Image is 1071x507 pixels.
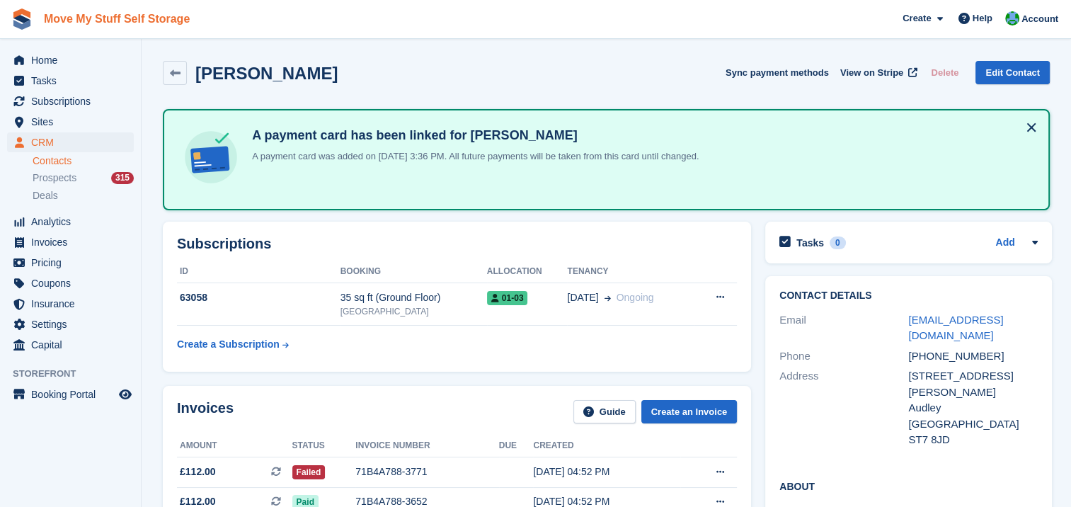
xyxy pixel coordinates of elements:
[7,253,134,273] a: menu
[499,435,534,457] th: Due
[779,348,908,365] div: Phone
[995,235,1014,251] a: Add
[33,171,76,185] span: Prospects
[7,294,134,314] a: menu
[908,314,1003,342] a: [EMAIL_ADDRESS][DOMAIN_NAME]
[903,11,931,25] span: Create
[340,305,487,318] div: [GEOGRAPHIC_DATA]
[925,61,964,84] button: Delete
[33,154,134,168] a: Contacts
[355,465,498,479] div: 71B4A788-3771
[533,465,680,479] div: [DATE] 04:52 PM
[31,232,116,252] span: Invoices
[908,348,1037,365] div: [PHONE_NUMBER]
[533,435,680,457] th: Created
[830,237,846,249] div: 0
[31,273,116,293] span: Coupons
[7,212,134,232] a: menu
[7,91,134,111] a: menu
[487,261,568,283] th: Allocation
[7,273,134,293] a: menu
[246,149,699,164] p: A payment card was added on [DATE] 3:36 PM. All future payments will be taken from this card unti...
[973,11,992,25] span: Help
[177,337,280,352] div: Create a Subscription
[117,386,134,403] a: Preview store
[292,435,356,457] th: Status
[487,291,528,305] span: 01-03
[1005,11,1019,25] img: Dan
[908,416,1037,433] div: [GEOGRAPHIC_DATA]
[726,61,829,84] button: Sync payment methods
[641,400,738,423] a: Create an Invoice
[908,432,1037,448] div: ST7 8JD
[31,384,116,404] span: Booking Portal
[779,290,1037,302] h2: Contact Details
[573,400,636,423] a: Guide
[7,335,134,355] a: menu
[11,8,33,30] img: stora-icon-8386f47178a22dfd0bd8f6a31ec36ba5ce8667c1dd55bd0f319d3a0aa187defe.svg
[7,384,134,404] a: menu
[835,61,920,84] a: View on Stripe
[31,335,116,355] span: Capital
[355,435,498,457] th: Invoice number
[340,261,487,283] th: Booking
[31,212,116,232] span: Analytics
[177,331,289,358] a: Create a Subscription
[975,61,1050,84] a: Edit Contact
[779,479,1037,493] h2: About
[38,7,195,30] a: Move My Stuff Self Storage
[181,127,241,187] img: card-linked-ebf98d0992dc2aeb22e95c0e3c79077019eb2392cfd83c6a337811c24bc77127.svg
[180,465,216,479] span: £112.00
[177,435,292,457] th: Amount
[33,188,134,203] a: Deals
[177,400,234,423] h2: Invoices
[779,368,908,448] div: Address
[177,290,340,305] div: 63058
[340,290,487,305] div: 35 sq ft (Ground Floor)
[33,171,134,186] a: Prospects 315
[908,368,1037,400] div: [STREET_ADDRESS][PERSON_NAME]
[13,367,141,381] span: Storefront
[292,465,326,479] span: Failed
[796,237,824,249] h2: Tasks
[7,50,134,70] a: menu
[31,112,116,132] span: Sites
[177,236,737,252] h2: Subscriptions
[195,64,338,83] h2: [PERSON_NAME]
[567,261,693,283] th: Tenancy
[31,71,116,91] span: Tasks
[31,50,116,70] span: Home
[7,314,134,334] a: menu
[31,294,116,314] span: Insurance
[779,312,908,344] div: Email
[33,189,58,203] span: Deals
[177,261,340,283] th: ID
[908,400,1037,416] div: Audley
[840,66,903,80] span: View on Stripe
[31,314,116,334] span: Settings
[31,91,116,111] span: Subscriptions
[246,127,699,144] h4: A payment card has been linked for [PERSON_NAME]
[7,132,134,152] a: menu
[567,290,598,305] span: [DATE]
[7,112,134,132] a: menu
[7,232,134,252] a: menu
[31,132,116,152] span: CRM
[31,253,116,273] span: Pricing
[1021,12,1058,26] span: Account
[111,172,134,184] div: 315
[7,71,134,91] a: menu
[617,292,654,303] span: Ongoing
